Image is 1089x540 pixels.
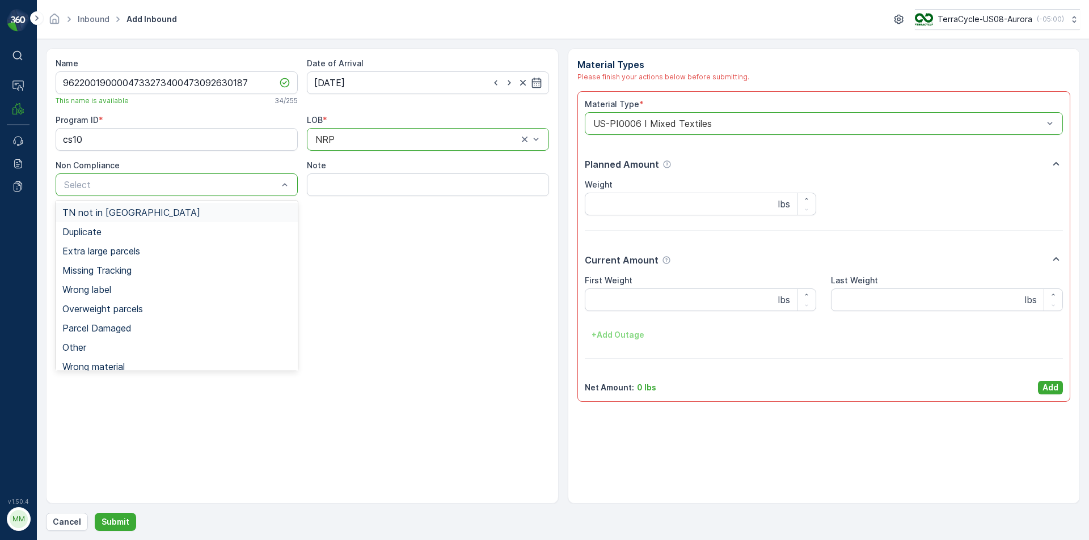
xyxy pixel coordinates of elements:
a: Inbound [78,14,109,24]
label: Date of Arrival [307,58,364,68]
p: 34 / 255 [275,96,298,105]
button: TerraCycle-US08-Aurora(-05:00) [915,9,1080,29]
p: Material Types [577,58,1071,71]
span: TN not in [GEOGRAPHIC_DATA] [62,207,200,218]
p: Submit [102,516,129,528]
button: Add [1038,381,1063,394]
button: +Add Outage [585,326,651,344]
p: + Add Outage [592,329,644,341]
label: Non Compliance [56,160,120,170]
label: LOB [307,115,323,125]
label: Note [307,160,326,170]
p: Net Amount : [585,382,634,393]
span: Net Amount : [10,261,63,270]
img: image_ci7OI47.png [915,13,933,25]
p: ( -05:00 ) [1037,15,1064,24]
p: Current Amount [585,253,659,267]
p: 0 lbs [637,382,656,393]
label: Weight [585,180,613,189]
label: Material Type [585,99,639,109]
span: Missing Tracking [62,265,132,275]
button: MM [7,507,29,531]
label: Name [56,58,78,68]
span: Last Weight : [10,279,64,289]
input: dd/mm/yyyy [307,71,549,94]
button: Cancel [46,513,88,531]
p: lbs [1025,293,1037,307]
span: Material Type : [10,242,70,252]
label: Program ID [56,115,99,125]
span: Other [62,342,86,352]
p: Add [1042,382,1058,393]
span: First Weight : [10,223,64,233]
label: First Weight [585,275,632,285]
div: Help Tooltip Icon [662,256,671,265]
button: Submit [95,513,136,531]
span: 10 lbs [63,261,86,270]
span: Name : [10,186,37,195]
img: logo [7,9,29,32]
span: Wrong label [62,284,111,295]
p: 1Z1AR8619095157248 [493,10,594,23]
span: [DATE] [60,205,87,214]
span: Arrive Date : [10,205,60,214]
span: 1Z1AR8619095157248 [37,186,123,195]
p: Select [64,178,278,192]
span: US-PI0042 I Acrylic Teeth Aligners [70,242,206,252]
div: MM [10,510,28,528]
p: lbs [778,197,790,211]
p: TerraCycle-US08-Aurora [938,14,1032,25]
span: This name is available [56,96,129,105]
p: lbs [778,293,790,307]
div: Please finish your actions below before submitting. [577,71,1071,82]
span: Parcel Damaged [62,323,132,333]
span: Extra large parcels [62,246,140,256]
span: Overweight parcels [62,304,143,314]
label: Last Weight [831,275,878,285]
span: v 1.50.4 [7,498,29,505]
p: Planned Amount [585,158,659,171]
span: Wrong material [62,362,125,372]
span: 10 lbs [64,223,87,233]
span: Add Inbound [124,14,179,25]
span: Duplicate [62,227,102,237]
span: 0 lbs [64,279,83,289]
a: Homepage [48,17,61,27]
div: Help Tooltip Icon [662,160,672,169]
p: Cancel [53,516,81,528]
